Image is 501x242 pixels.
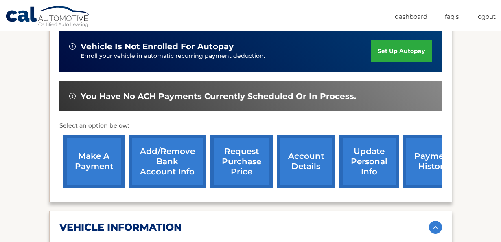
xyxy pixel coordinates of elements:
a: FAQ's [445,10,459,23]
img: alert-white.svg [69,93,76,99]
span: vehicle is not enrolled for autopay [81,42,234,52]
a: request purchase price [210,135,273,188]
a: Add/Remove bank account info [129,135,206,188]
a: make a payment [63,135,125,188]
a: payment history [403,135,464,188]
img: accordion-active.svg [429,221,442,234]
span: You have no ACH payments currently scheduled or in process. [81,91,356,101]
a: update personal info [339,135,399,188]
h2: vehicle information [59,221,182,233]
a: set up autopay [371,40,432,62]
a: Logout [476,10,496,23]
a: Cal Automotive [5,5,91,29]
a: account details [277,135,335,188]
p: Select an option below: [59,121,442,131]
p: Enroll your vehicle in automatic recurring payment deduction. [81,52,371,61]
a: Dashboard [395,10,427,23]
img: alert-white.svg [69,43,76,50]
